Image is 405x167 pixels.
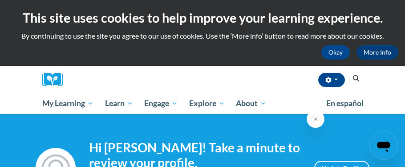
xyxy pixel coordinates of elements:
[189,98,225,109] span: Explore
[7,31,398,41] p: By continuing to use the site you agree to our use of cookies. Use the ‘More info’ button to read...
[320,94,369,113] a: En español
[326,99,364,108] span: En español
[42,73,69,87] a: Cox Campus
[321,45,350,60] button: Okay
[144,98,178,109] span: Engage
[42,73,69,87] img: Logo brand
[349,73,363,84] button: Search
[42,98,93,109] span: My Learning
[138,93,183,114] a: Engage
[369,131,398,160] iframe: Button to launch messaging window
[183,93,231,114] a: Explore
[236,98,266,109] span: About
[99,93,139,114] a: Learn
[105,98,133,109] span: Learn
[36,93,99,114] a: My Learning
[36,93,369,114] div: Main menu
[356,45,398,60] a: More Info
[7,9,398,27] h2: This site uses cookies to help improve your learning experience.
[231,93,272,114] a: About
[318,73,345,87] button: Account Settings
[5,6,72,13] span: Hi. How can we help?
[307,110,324,128] iframe: Close message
